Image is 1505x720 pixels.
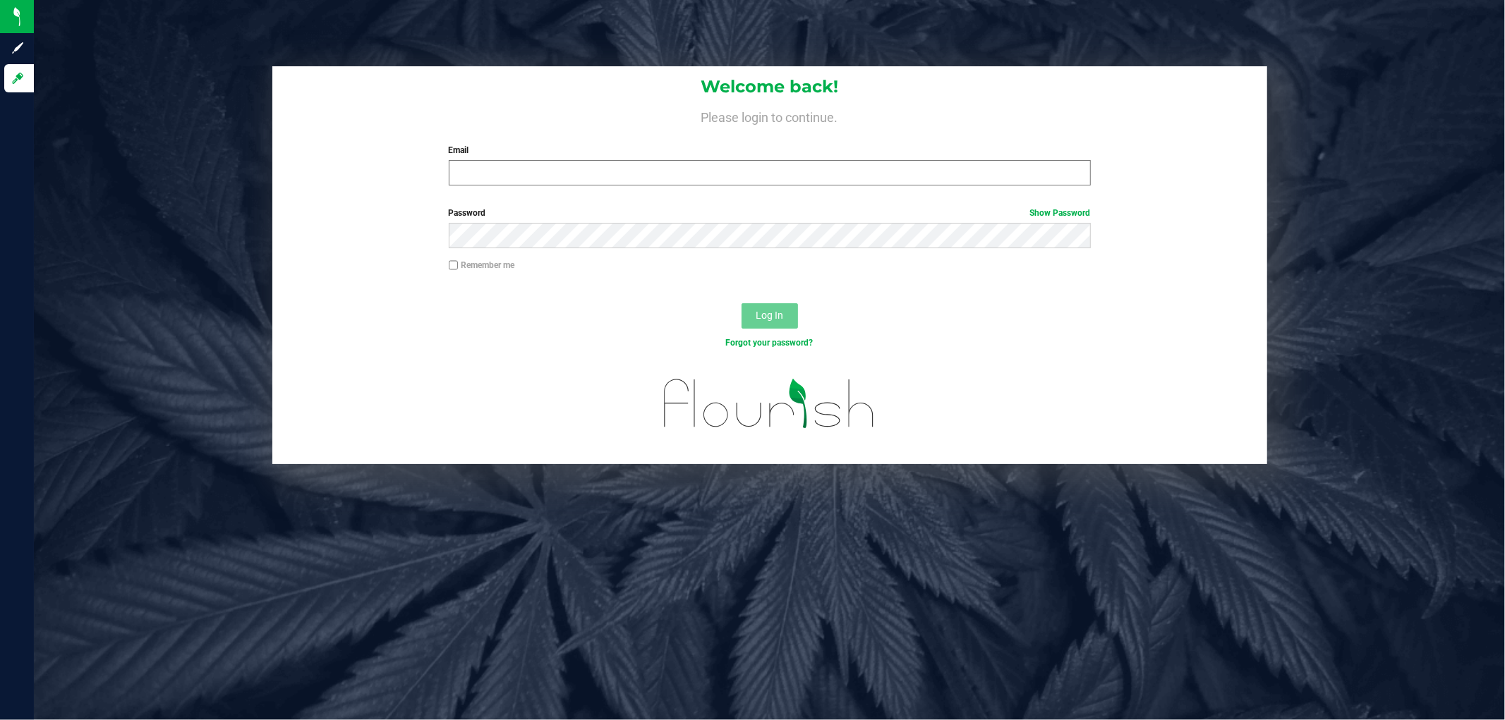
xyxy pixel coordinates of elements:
[272,78,1267,96] h1: Welcome back!
[449,259,515,271] label: Remember me
[272,107,1267,124] h4: Please login to continue.
[11,41,25,55] inline-svg: Sign up
[742,303,798,329] button: Log In
[449,144,1091,157] label: Email
[1030,208,1091,218] a: Show Password
[449,208,486,218] span: Password
[11,71,25,85] inline-svg: Log in
[449,260,459,270] input: Remember me
[645,364,894,444] img: flourish_logo.svg
[726,338,814,348] a: Forgot your password?
[756,310,783,321] span: Log In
